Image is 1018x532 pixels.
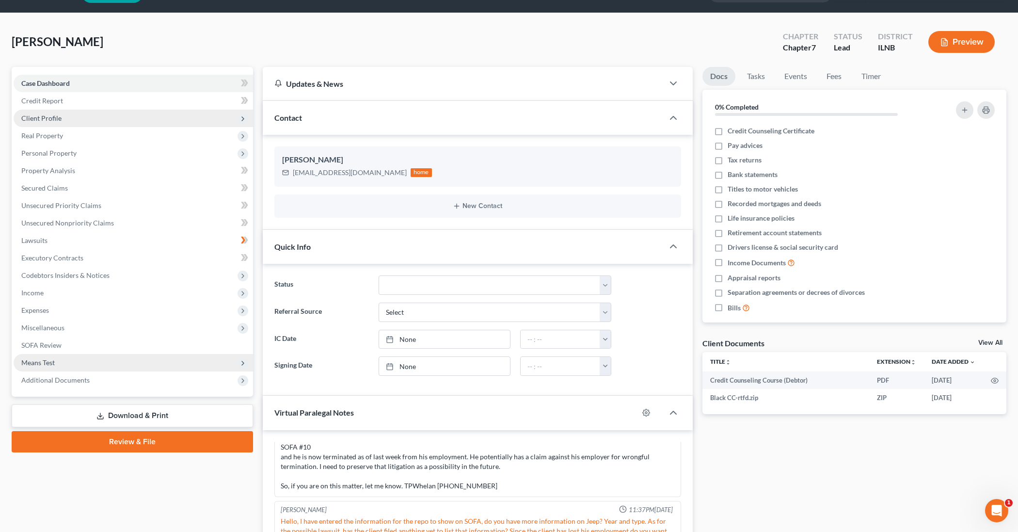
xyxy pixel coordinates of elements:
a: Secured Claims [14,179,253,197]
button: Preview [928,31,995,53]
span: Drivers license & social security card [728,242,838,252]
td: PDF [869,371,924,389]
span: Income [21,289,44,297]
input: -- : -- [521,330,600,349]
a: Extensionunfold_more [877,358,916,365]
input: -- : -- [521,357,600,375]
a: Timer [854,67,889,86]
span: Miscellaneous [21,323,64,332]
div: Client Documents [702,338,764,348]
span: Income Documents [728,258,786,268]
button: New Contact [282,202,673,210]
div: Updates & News [274,79,652,89]
a: Download & Print [12,404,253,427]
i: unfold_more [725,359,731,365]
span: 11:37PM[DATE] [629,505,673,515]
span: Client Profile [21,114,62,122]
div: [PERSON_NAME] [281,505,327,515]
span: Recorded mortgages and deeds [728,199,821,209]
td: [DATE] [924,389,983,406]
a: Credit Report [14,92,253,110]
span: Bank statements [728,170,778,179]
span: Retirement account statements [728,228,822,238]
div: Are you assigned to this [PERSON_NAME]? I need to get it to a place for his signing and filing. C... [281,413,675,491]
a: None [379,330,510,349]
a: Review & File [12,431,253,452]
a: Date Added expand_more [932,358,975,365]
iframe: Intercom live chat [985,499,1008,522]
span: 1 [1005,499,1013,507]
span: Contact [274,113,302,122]
span: Separation agreements or decrees of divorces [728,288,865,297]
label: Status [270,275,374,295]
span: SOFA Review [21,341,62,349]
div: District [878,31,913,42]
span: Lawsuits [21,236,48,244]
td: Credit Counseling Course (Debtor) [702,371,870,389]
i: unfold_more [910,359,916,365]
a: Unsecured Priority Claims [14,197,253,214]
div: [EMAIL_ADDRESS][DOMAIN_NAME] [293,168,407,177]
span: Titles to motor vehicles [728,184,798,194]
div: ILNB [878,42,913,53]
span: Personal Property [21,149,77,157]
span: 7 [811,43,816,52]
span: Credit Report [21,97,63,105]
a: Fees [819,67,850,86]
span: Quick Info [274,242,311,251]
label: IC Date [270,330,374,349]
span: Tax returns [728,155,762,165]
span: Additional Documents [21,376,90,384]
span: Property Analysis [21,166,75,175]
i: expand_more [970,359,975,365]
a: Titleunfold_more [710,358,731,365]
div: home [411,168,432,177]
span: [PERSON_NAME] [12,34,103,48]
a: Events [777,67,815,86]
strong: 0% Completed [715,103,759,111]
span: Life insurance policies [728,213,795,223]
span: Codebtors Insiders & Notices [21,271,110,279]
span: Unsecured Priority Claims [21,201,101,210]
div: Chapter [783,31,818,42]
a: Docs [702,67,735,86]
span: Case Dashboard [21,79,70,87]
span: Appraisal reports [728,273,780,283]
a: View All [978,339,1002,346]
div: Lead [834,42,862,53]
span: Executory Contracts [21,254,83,262]
span: Credit Counseling Certificate [728,126,814,136]
div: Chapter [783,42,818,53]
span: Virtual Paralegal Notes [274,408,354,417]
label: Referral Source [270,303,374,322]
a: None [379,357,510,375]
td: Black CC-rtfd.zip [702,389,870,406]
a: Property Analysis [14,162,253,179]
span: Secured Claims [21,184,68,192]
span: Means Test [21,358,55,367]
a: SOFA Review [14,337,253,354]
span: Pay advices [728,141,763,150]
a: Unsecured Nonpriority Claims [14,214,253,232]
a: Case Dashboard [14,75,253,92]
span: Expenses [21,306,49,314]
td: [DATE] [924,371,983,389]
span: Unsecured Nonpriority Claims [21,219,114,227]
label: Signing Date [270,356,374,376]
td: ZIP [869,389,924,406]
span: Bills [728,303,741,313]
a: Tasks [739,67,773,86]
a: Executory Contracts [14,249,253,267]
div: Status [834,31,862,42]
span: Real Property [21,131,63,140]
div: [PERSON_NAME] [282,154,673,166]
a: Lawsuits [14,232,253,249]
